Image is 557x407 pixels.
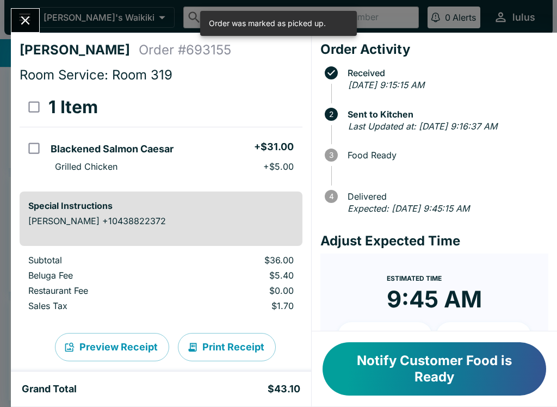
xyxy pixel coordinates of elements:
p: Beluga Fee [28,270,170,281]
span: Delivered [342,192,548,201]
em: Expected: [DATE] 9:45:15 AM [348,203,469,214]
text: 3 [329,151,333,159]
table: orders table [20,255,302,316]
h3: 1 Item [48,96,98,118]
h5: $43.10 [268,383,300,396]
p: [PERSON_NAME] +10438822372 [28,215,294,226]
p: + $5.00 [263,161,294,172]
h4: Order Activity [320,41,548,58]
button: Notify Customer Food is Ready [323,342,546,396]
span: Estimated Time [387,274,442,282]
span: Room Service: Room 319 [20,67,172,83]
table: orders table [20,88,302,183]
h5: + $31.00 [254,140,294,153]
h6: Special Instructions [28,200,294,211]
p: $5.40 [188,270,294,281]
button: + 20 [436,322,531,349]
button: Print Receipt [178,333,276,361]
p: Restaurant Fee [28,285,170,296]
p: $0.00 [188,285,294,296]
button: Close [11,9,39,32]
em: Last Updated at: [DATE] 9:16:37 AM [348,121,497,132]
button: + 10 [338,322,432,349]
p: $1.70 [188,300,294,311]
p: Subtotal [28,255,170,266]
span: Received [342,68,548,78]
p: Grilled Chicken [55,161,117,172]
span: Food Ready [342,150,548,160]
h4: [PERSON_NAME] [20,42,139,58]
h4: Adjust Expected Time [320,233,548,249]
text: 2 [329,110,333,119]
text: 4 [329,192,333,201]
p: Sales Tax [28,300,170,311]
h5: Grand Total [22,383,77,396]
div: Order was marked as picked up. [209,14,326,33]
p: $36.00 [188,255,294,266]
time: 9:45 AM [387,285,482,313]
h4: Order # 693155 [139,42,231,58]
em: [DATE] 9:15:15 AM [348,79,424,90]
h5: Blackened Salmon Caesar [51,143,174,156]
span: Sent to Kitchen [342,109,548,119]
button: Preview Receipt [55,333,169,361]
